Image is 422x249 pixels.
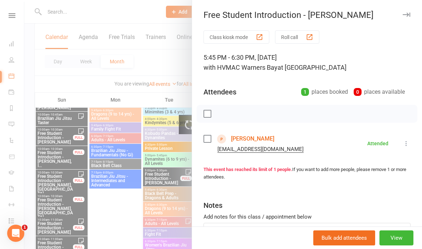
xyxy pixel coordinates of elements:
[203,87,236,97] div: Attendees
[192,10,422,20] div: Free Student Introduction - [PERSON_NAME]
[301,88,309,96] div: 1
[203,213,411,221] div: Add notes for this class / appointment below
[278,64,347,71] span: at [GEOGRAPHIC_DATA]
[301,87,348,97] div: places booked
[203,166,411,181] div: If you want to add more people, please remove 1 or more attendees.
[354,87,405,97] div: places available
[313,230,375,245] button: Bulk add attendees
[367,141,388,146] div: Attended
[203,53,411,73] div: 5:45 PM - 6:30 PM, [DATE]
[354,88,362,96] div: 0
[203,200,222,210] div: Notes
[275,30,319,44] button: Roll call
[22,225,28,230] span: 1
[231,133,274,145] a: [PERSON_NAME]
[7,225,24,242] iframe: Intercom live chat
[203,64,278,71] span: with HVMAC Warners Bay
[379,230,413,245] button: View
[203,30,269,44] button: Class kiosk mode
[203,167,292,172] strong: This event has reached its limit of 1 people.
